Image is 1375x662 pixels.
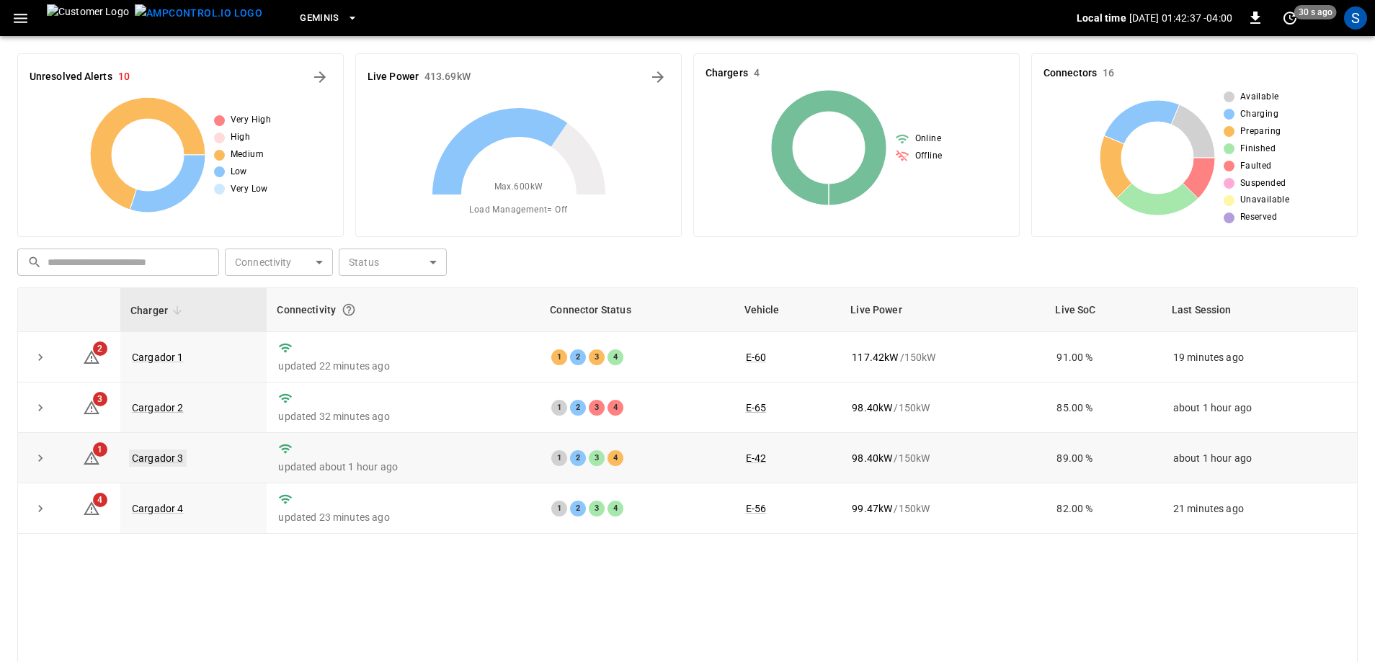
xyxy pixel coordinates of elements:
h6: 4 [754,66,760,81]
button: Energy Overview [646,66,669,89]
div: 1 [551,349,567,365]
div: / 150 kW [852,350,1033,364]
span: Online [915,132,941,146]
span: Load Management = Off [469,203,567,218]
div: 2 [570,400,586,416]
div: 4 [608,349,623,365]
span: Faulted [1240,159,1272,174]
span: Very Low [231,182,268,197]
td: 91.00 % [1045,332,1161,383]
span: Charging [1240,107,1278,122]
button: set refresh interval [1278,6,1301,30]
span: Medium [231,148,264,162]
button: expand row [30,498,51,519]
span: Available [1240,90,1279,104]
button: expand row [30,447,51,469]
div: / 150 kW [852,451,1033,465]
div: 1 [551,400,567,416]
span: Unavailable [1240,193,1289,207]
a: 1 [83,452,100,463]
a: 3 [83,401,100,412]
a: 2 [83,350,100,362]
td: 82.00 % [1045,483,1161,534]
a: E-42 [746,452,767,464]
p: updated 23 minutes ago [278,510,528,524]
p: Local time [1077,11,1126,25]
td: 89.00 % [1045,433,1161,483]
th: Live SoC [1045,288,1161,332]
span: Max. 600 kW [494,180,543,194]
span: Very High [231,113,272,128]
h6: Connectors [1044,66,1097,81]
div: 1 [551,501,567,516]
a: E-60 [746,352,767,363]
div: 3 [589,400,605,416]
span: Low [231,165,247,179]
button: Connection between the charger and our software. [336,297,362,323]
div: 3 [589,450,605,466]
div: / 150 kW [852,501,1033,516]
h6: Chargers [706,66,748,81]
div: 4 [608,501,623,516]
span: 2 [93,341,107,356]
h6: Unresolved Alerts [30,69,112,85]
button: expand row [30,397,51,419]
div: 4 [608,400,623,416]
div: 2 [570,501,586,516]
p: updated 22 minutes ago [278,359,528,373]
a: Cargador 3 [129,449,187,467]
div: 4 [608,450,623,466]
th: Last Session [1162,288,1357,332]
h6: Live Power [368,69,419,85]
a: Cargador 2 [132,402,184,413]
td: 19 minutes ago [1162,332,1357,383]
span: Preparing [1240,125,1281,139]
td: 85.00 % [1045,383,1161,433]
th: Connector Status [540,288,734,332]
a: Cargador 1 [132,352,184,363]
h6: 10 [118,69,130,85]
button: All Alerts [308,66,331,89]
button: Geminis [294,4,364,32]
a: E-65 [746,402,767,413]
span: 4 [93,493,107,507]
div: 1 [551,450,567,466]
p: updated about 1 hour ago [278,460,528,474]
span: Charger [130,302,187,319]
td: about 1 hour ago [1162,433,1357,483]
th: Vehicle [734,288,841,332]
td: 21 minutes ago [1162,483,1357,534]
div: 3 [589,349,605,365]
td: about 1 hour ago [1162,383,1357,433]
div: 3 [589,501,605,516]
p: 98.40 kW [852,401,892,415]
div: profile-icon [1344,6,1367,30]
div: Connectivity [277,297,530,323]
span: Finished [1240,142,1276,156]
span: Offline [915,149,943,164]
span: 1 [93,442,107,457]
a: Cargador 4 [132,503,184,514]
a: E-56 [746,503,767,514]
span: 3 [93,392,107,406]
p: 98.40 kW [852,451,892,465]
span: Geminis [300,10,339,27]
p: updated 32 minutes ago [278,409,528,424]
h6: 413.69 kW [424,69,471,85]
span: 30 s ago [1294,5,1337,19]
div: / 150 kW [852,401,1033,415]
p: [DATE] 01:42:37 -04:00 [1129,11,1232,25]
p: 99.47 kW [852,501,892,516]
th: Live Power [840,288,1045,332]
div: 2 [570,450,586,466]
h6: 16 [1103,66,1114,81]
a: 4 [83,502,100,514]
img: ampcontrol.io logo [135,4,262,22]
button: expand row [30,346,51,368]
span: Suspended [1240,176,1286,191]
span: High [231,130,251,145]
p: 117.42 kW [852,350,898,364]
img: Customer Logo [47,4,129,32]
span: Reserved [1240,210,1277,225]
div: 2 [570,349,586,365]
